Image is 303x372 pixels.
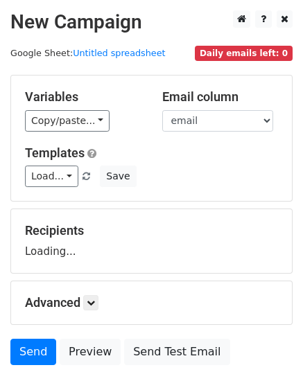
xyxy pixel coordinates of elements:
[25,295,278,310] h5: Advanced
[25,145,85,160] a: Templates
[162,89,279,105] h5: Email column
[10,48,166,58] small: Google Sheet:
[25,223,278,259] div: Loading...
[25,110,110,132] a: Copy/paste...
[25,223,278,238] h5: Recipients
[25,89,141,105] h5: Variables
[100,166,136,187] button: Save
[25,166,78,187] a: Load...
[10,339,56,365] a: Send
[195,48,293,58] a: Daily emails left: 0
[124,339,230,365] a: Send Test Email
[60,339,121,365] a: Preview
[195,46,293,61] span: Daily emails left: 0
[73,48,165,58] a: Untitled spreadsheet
[10,10,293,34] h2: New Campaign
